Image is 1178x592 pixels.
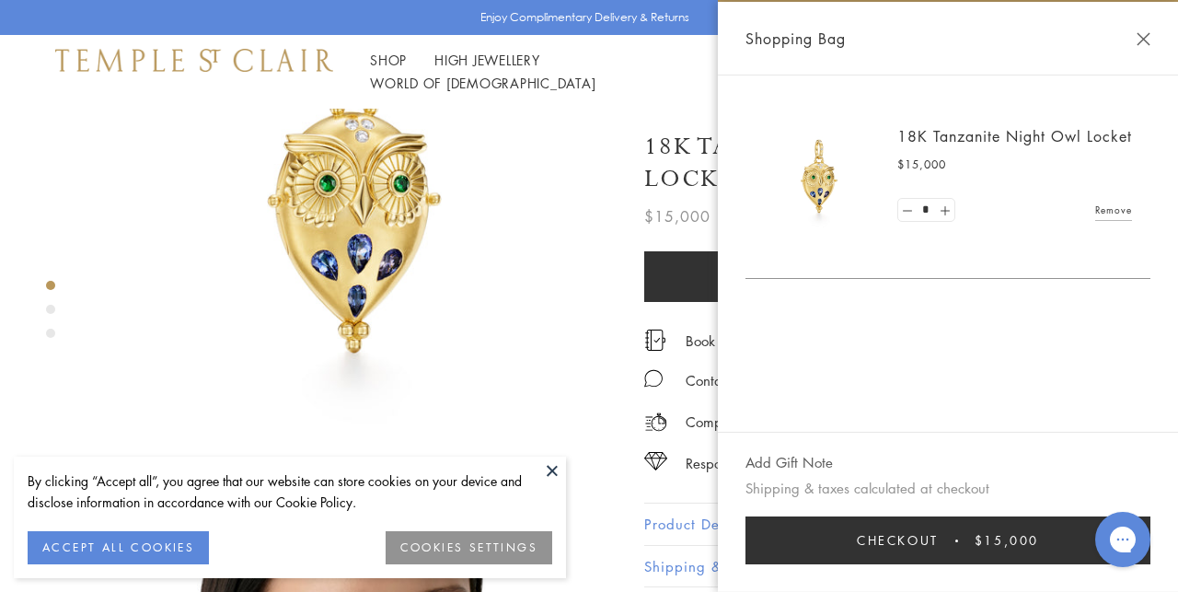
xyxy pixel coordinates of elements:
[897,156,946,174] span: $15,000
[1095,200,1132,220] a: Remove
[898,199,917,222] a: Set quantity to 0
[644,369,663,388] img: MessageIcon-01_2.svg
[28,531,209,564] button: ACCEPT ALL COOKIES
[686,411,908,434] p: Complimentary Delivery and Returns
[857,530,939,551] span: Checkout
[745,517,1150,564] button: Checkout $15,000
[386,531,552,564] button: COOKIES SETTINGS
[46,276,55,353] div: Product gallery navigation
[1086,505,1160,574] iframe: Gorgias live chat messenger
[686,369,834,392] div: Contact an Ambassador
[644,546,1123,587] button: Shipping & Returns
[644,330,666,351] img: icon_appointment.svg
[644,504,1123,545] button: Product Details
[370,74,595,92] a: World of [DEMOGRAPHIC_DATA]World of [DEMOGRAPHIC_DATA]
[1137,32,1150,46] button: Close Shopping Bag
[644,452,667,470] img: icon_sourcing.svg
[370,51,407,69] a: ShopShop
[28,470,552,513] div: By clicking “Accept all”, you agree that our website can store cookies on your device and disclos...
[370,49,782,95] nav: Main navigation
[644,411,667,434] img: icon_delivery.svg
[644,131,1123,195] h1: 18K Tanzanite Night Owl Locket
[55,49,333,71] img: Temple St. Clair
[644,251,1060,302] button: Add to bag
[975,530,1039,551] span: $15,000
[686,331,817,351] a: Book an Appointment
[745,27,846,51] span: Shopping Bag
[686,452,814,475] div: Responsible Sourcing
[745,477,1150,500] p: Shipping & taxes calculated at checkout
[644,204,710,228] span: $15,000
[434,51,540,69] a: High JewelleryHigh Jewellery
[935,199,953,222] a: Set quantity to 2
[480,8,689,27] p: Enjoy Complimentary Delivery & Returns
[745,451,833,474] button: Add Gift Note
[897,126,1132,146] a: 18K Tanzanite Night Owl Locket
